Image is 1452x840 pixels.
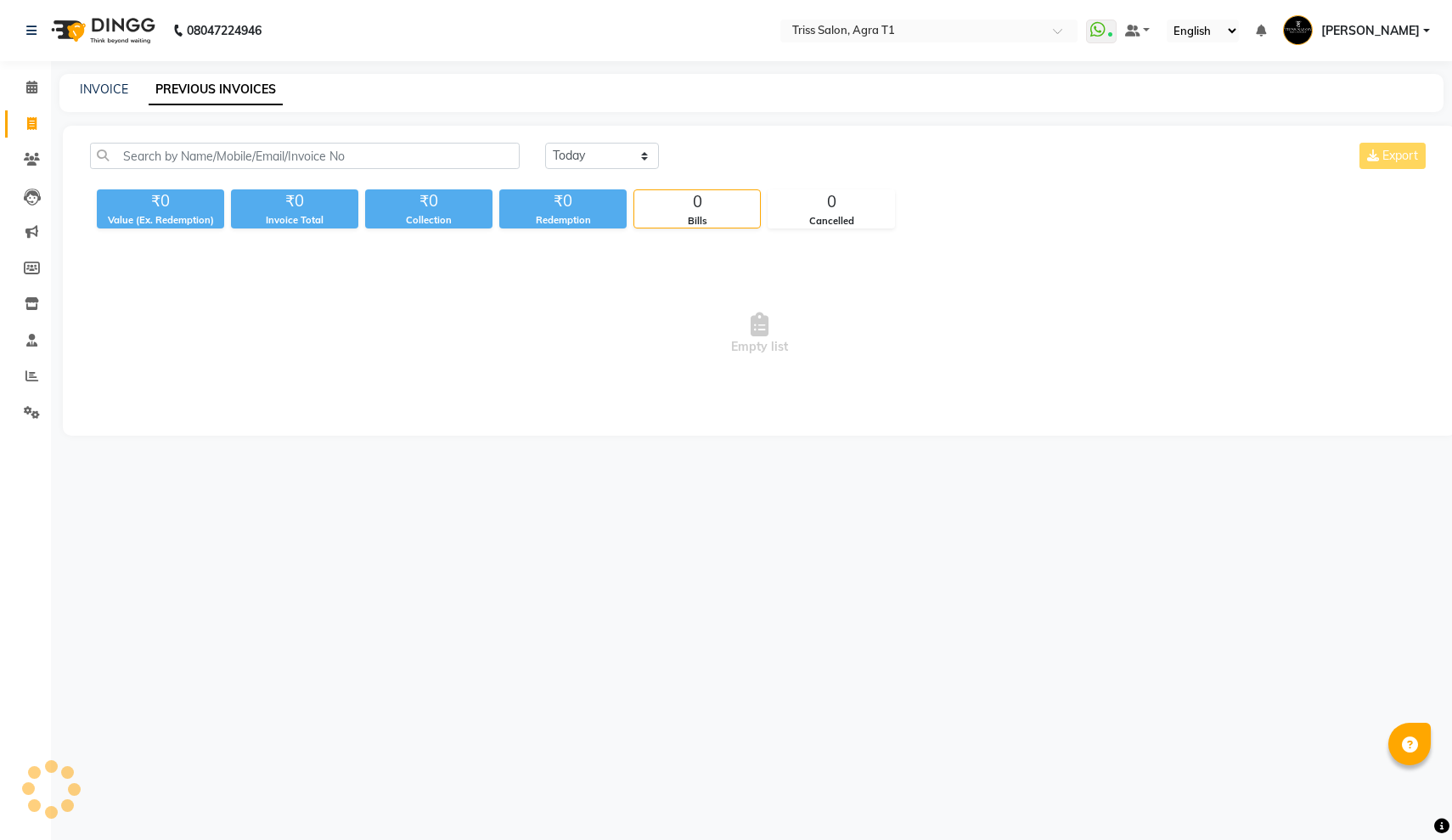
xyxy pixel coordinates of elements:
a: PREVIOUS INVOICES [149,75,283,105]
div: Bills [634,214,760,228]
iframe: chat widget [1381,772,1435,823]
input: Search by Name/Mobile/Email/Invoice No [90,143,520,169]
span: Empty list [90,249,1429,419]
img: logo [43,7,160,54]
a: INVOICE [80,82,128,97]
div: Invoice Total [231,213,358,228]
b: 08047224946 [187,7,262,54]
div: Value (Ex. Redemption) [97,213,224,228]
div: ₹0 [231,189,358,213]
div: Redemption [499,213,627,228]
div: ₹0 [499,189,627,213]
div: ₹0 [365,189,492,213]
div: ₹0 [97,189,224,213]
span: [PERSON_NAME] [1321,22,1420,40]
div: 0 [634,190,760,214]
div: Collection [365,213,492,228]
img: Rohit Maheshwari [1283,15,1313,45]
div: 0 [768,190,894,214]
div: Cancelled [768,214,894,228]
